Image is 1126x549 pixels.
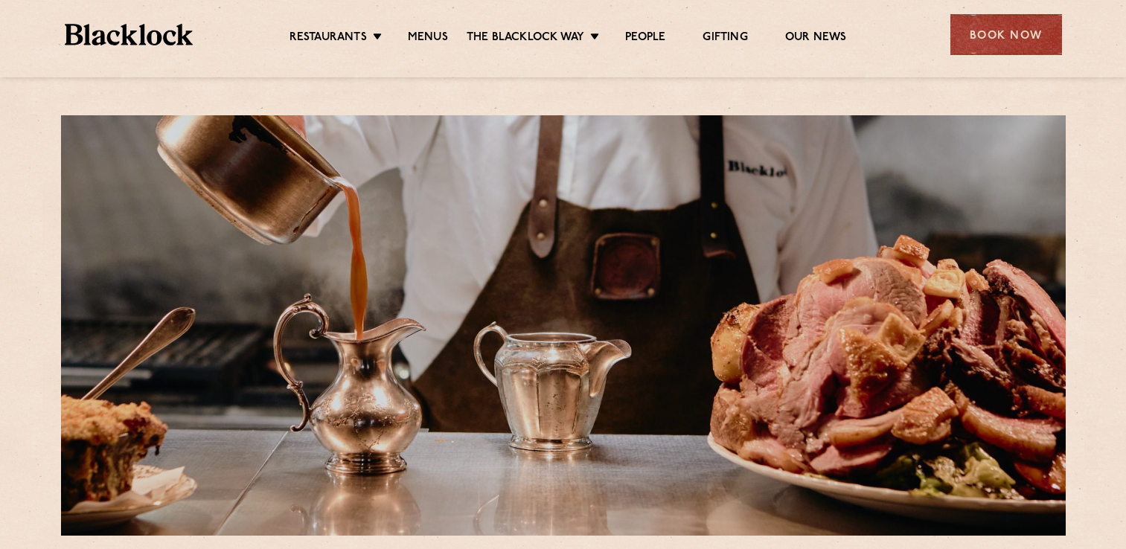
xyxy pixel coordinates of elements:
[408,30,448,47] a: Menus
[703,30,747,47] a: Gifting
[65,24,193,45] img: BL_Textured_Logo-footer-cropped.svg
[290,30,367,47] a: Restaurants
[785,30,847,47] a: Our News
[625,30,665,47] a: People
[467,30,584,47] a: The Blacklock Way
[950,14,1062,55] div: Book Now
